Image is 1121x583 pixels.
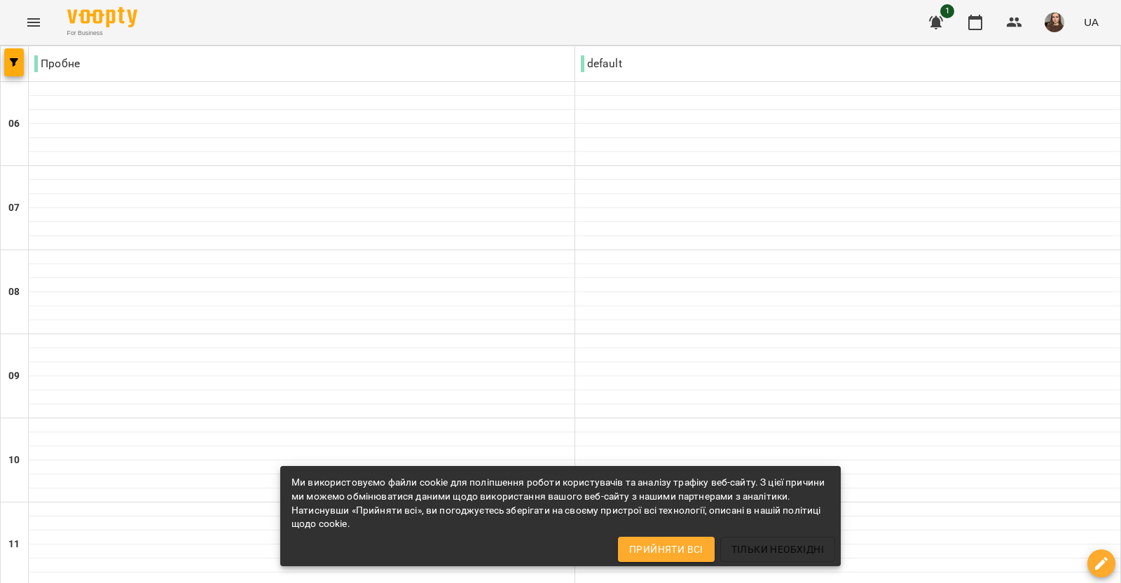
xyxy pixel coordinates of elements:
h6: 11 [8,537,20,552]
button: Menu [17,6,50,39]
h6: 07 [8,200,20,216]
img: dcfc9a1e8aa995d49a689be4bb3c4385.jpg [1045,13,1064,32]
p: default [581,55,622,72]
h6: 08 [8,284,20,300]
span: UA [1084,15,1099,29]
h6: 10 [8,453,20,468]
img: Voopty Logo [67,7,137,27]
button: Тільки необхідні [720,537,835,562]
span: Тільки необхідні [731,541,824,558]
span: For Business [67,29,137,38]
span: 1 [940,4,954,18]
button: Прийняти всі [618,537,715,562]
p: Пробне [34,55,80,72]
span: Прийняти всі [629,541,703,558]
div: Ми використовуємо файли cookie для поліпшення роботи користувачів та аналізу трафіку веб-сайту. З... [291,470,830,537]
h6: 06 [8,116,20,132]
button: UA [1078,9,1104,35]
h6: 09 [8,369,20,384]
